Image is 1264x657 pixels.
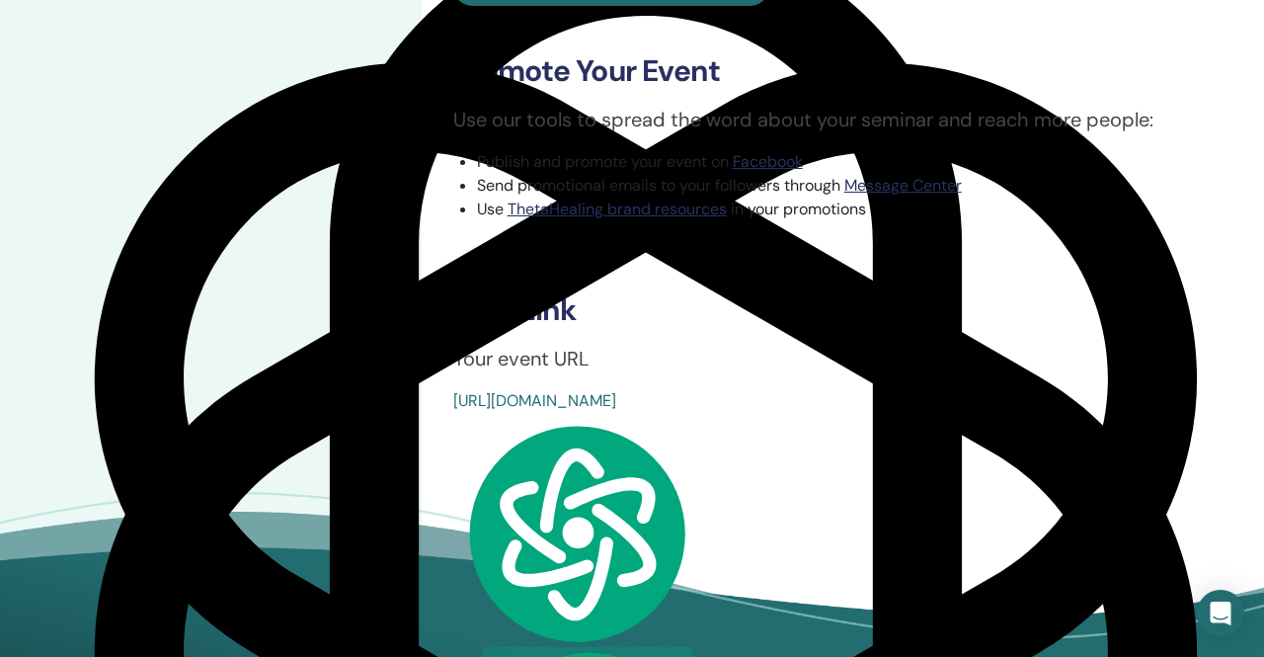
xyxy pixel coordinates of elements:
div: Open Intercom Messenger [1197,590,1244,637]
a: [URL][DOMAIN_NAME] [453,390,616,411]
p: Use our tools to spread the word about your seminar and reach more people: [453,105,1232,134]
a: Facebook [733,151,803,172]
li: Send promotional emails to your followers through [477,174,1232,198]
a: Message Center [844,175,962,196]
li: Publish and promote your event on [477,150,1232,174]
li: Use in your promotions [477,198,1232,221]
img: logo.svg [459,420,692,647]
a: ThetaHealing brand resources [508,199,727,219]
